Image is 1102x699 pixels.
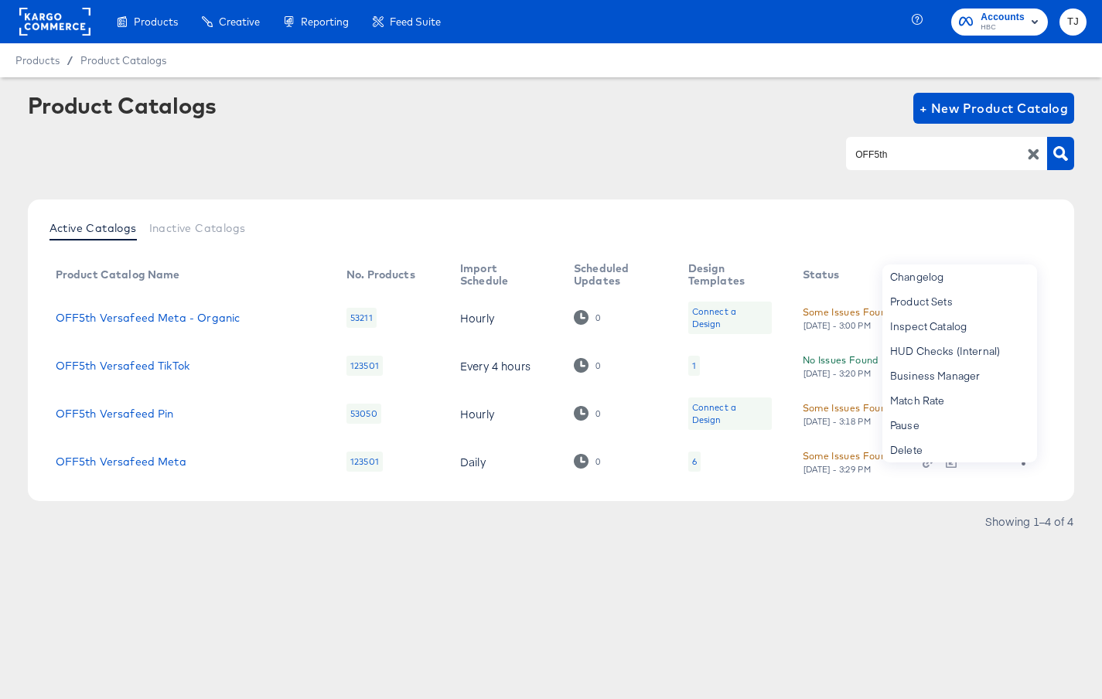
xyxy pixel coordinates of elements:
[882,289,1037,314] div: Product Sets
[882,413,1037,438] div: Pause
[56,360,189,372] a: OFF5th Versafeed TikTok
[56,312,241,324] a: OFF5th Versafeed Meta - Organic
[346,308,377,328] div: 53211
[981,22,1025,34] span: HBC
[448,342,561,390] td: Every 4 hours
[595,312,601,323] div: 0
[60,54,80,66] span: /
[998,257,1056,294] th: More
[692,305,768,330] div: Connect a Design
[951,9,1048,36] button: AccountsHBC
[346,356,383,376] div: 123501
[346,268,415,281] div: No. Products
[984,516,1074,527] div: Showing 1–4 of 4
[56,268,180,281] div: Product Catalog Name
[882,363,1037,388] div: Business Manager
[56,407,174,420] a: OFF5th Versafeed Pin
[149,222,246,234] span: Inactive Catalogs
[595,360,601,371] div: 0
[882,339,1037,363] div: HUD Checks (Internal)
[692,455,697,468] div: 6
[56,455,186,468] a: OFF5th Versafeed Meta
[1059,9,1087,36] button: TJ
[390,15,441,28] span: Feed Suite
[913,93,1075,124] button: + New Product Catalog
[346,404,381,424] div: 53050
[448,390,561,438] td: Hourly
[981,9,1025,26] span: Accounts
[688,302,772,334] div: Connect a Design
[882,388,1037,413] div: Match Rate
[448,294,561,342] td: Hourly
[692,360,696,372] div: 1
[688,262,772,287] div: Design Templates
[882,438,1037,462] div: Delete
[1066,13,1080,31] span: TJ
[688,356,700,376] div: 1
[574,358,601,373] div: 0
[49,222,137,234] span: Active Catalogs
[692,401,768,426] div: Connect a Design
[219,15,260,28] span: Creative
[688,397,772,430] div: Connect a Design
[910,257,998,294] th: Action
[803,304,892,320] div: Some Issues Found
[346,452,383,472] div: 123501
[574,262,657,287] div: Scheduled Updates
[595,408,601,419] div: 0
[15,54,60,66] span: Products
[919,97,1069,119] span: + New Product Catalog
[574,454,601,469] div: 0
[595,456,601,467] div: 0
[134,15,178,28] span: Products
[28,93,217,118] div: Product Catalogs
[803,320,872,331] div: [DATE] - 3:00 PM
[882,264,1037,289] div: Changelog
[882,314,1037,339] div: Inspect Catalog
[803,400,892,416] div: Some Issues Found
[448,438,561,486] td: Daily
[790,257,911,294] th: Status
[803,448,892,475] button: Some Issues Found[DATE] - 3:29 PM
[852,145,1017,163] input: Search Product Catalogs
[803,448,892,464] div: Some Issues Found
[301,15,349,28] span: Reporting
[460,262,543,287] div: Import Schedule
[803,464,872,475] div: [DATE] - 3:29 PM
[803,304,892,331] button: Some Issues Found[DATE] - 3:00 PM
[574,310,601,325] div: 0
[688,452,701,472] div: 6
[803,400,892,427] button: Some Issues Found[DATE] - 3:18 PM
[803,416,872,427] div: [DATE] - 3:18 PM
[574,406,601,421] div: 0
[80,54,166,66] a: Product Catalogs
